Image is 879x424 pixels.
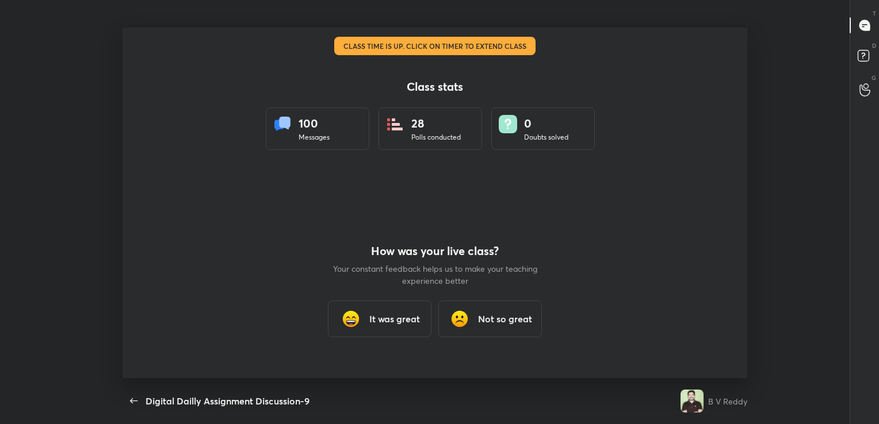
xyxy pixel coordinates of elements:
h3: Not so great [478,312,532,326]
div: Polls conducted [411,132,461,142]
img: statsPoll.b571884d.svg [386,115,404,133]
div: B V Reddy [708,395,747,407]
p: G [872,74,876,82]
img: statsMessages.856aad98.svg [273,115,292,133]
div: Digital Dailly Assignment Discussion-9 [146,394,309,408]
div: Doubts solved [524,132,568,142]
img: frowning_face_cmp.gif [448,307,471,330]
div: 100 [299,115,330,132]
div: 28 [411,115,461,132]
p: D [872,41,876,50]
h4: Class stats [266,80,604,94]
div: 0 [524,115,568,132]
h3: It was great [369,312,420,326]
p: T [873,9,876,18]
img: doubts.8a449be9.svg [499,115,517,133]
img: grinning_face_with_smiling_eyes_cmp.gif [339,307,362,330]
div: Messages [299,132,330,142]
img: 92155e9b22ef4df58f3aabcf37ccfb9e.jpg [681,390,704,413]
h4: How was your live class? [331,244,538,258]
p: Your constant feedback helps us to make your teaching experience better [331,263,538,287]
